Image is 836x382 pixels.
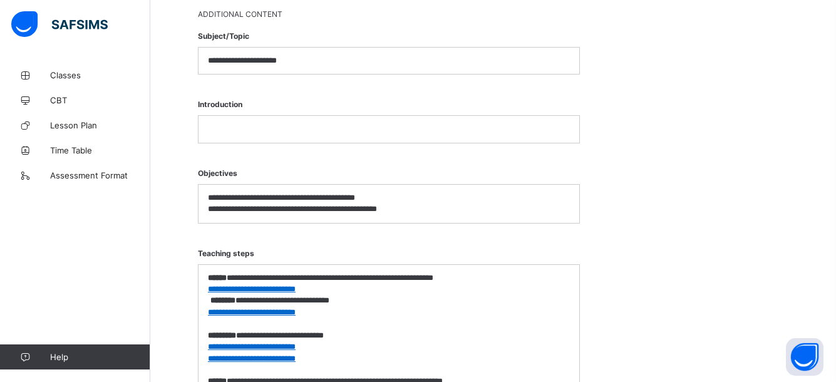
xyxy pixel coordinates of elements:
[50,145,150,155] span: Time Table
[198,9,788,19] span: Additional Content
[11,11,108,38] img: safsims
[198,162,580,184] span: Objectives
[50,95,150,105] span: CBT
[50,352,150,362] span: Help
[786,338,823,376] button: Open asap
[50,170,150,180] span: Assessment Format
[50,120,150,130] span: Lesson Plan
[198,93,580,115] span: Introduction
[198,25,580,47] span: Subject/Topic
[198,242,580,264] span: Teaching steps
[50,70,150,80] span: Classes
